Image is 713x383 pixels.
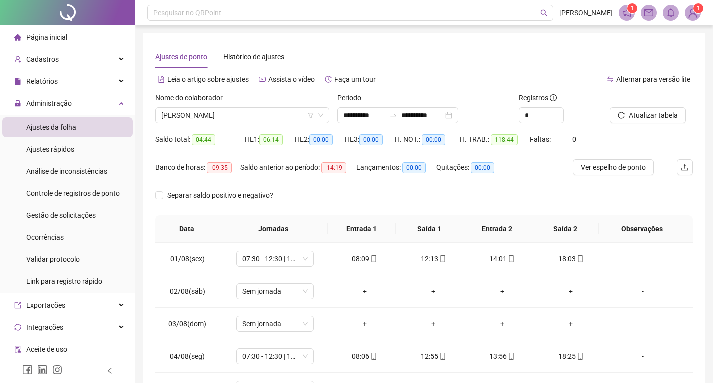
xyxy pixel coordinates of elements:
div: 18:03 [545,253,598,264]
span: notification [622,8,631,17]
span: audit [14,346,21,353]
span: Controle de registros de ponto [26,189,120,197]
span: Registros [519,92,557,103]
span: mobile [507,255,515,262]
iframe: Intercom live chat [679,349,703,373]
span: lock [14,100,21,107]
span: 1 [697,5,700,12]
div: HE 3: [345,134,395,145]
span: 02/08(sáb) [170,287,205,295]
th: Observações [599,215,685,243]
div: - [613,318,672,329]
span: Ajustes da folha [26,123,76,131]
div: + [476,286,529,297]
div: HE 2: [295,134,345,145]
span: mobile [438,353,446,360]
span: linkedin [37,365,47,375]
div: 08:09 [338,253,391,264]
span: Análise de inconsistências [26,167,107,175]
span: Validar protocolo [26,255,80,263]
span: 07:30 - 12:30 | 13:30 - 17:30 [242,349,308,364]
span: mobile [438,255,446,262]
span: mail [644,8,653,17]
label: Período [337,92,368,103]
span: facebook [22,365,32,375]
div: H. TRAB.: [460,134,530,145]
span: Sem jornada [242,284,308,299]
div: Quitações: [436,162,506,173]
img: 77546 [685,5,700,20]
span: file [14,78,21,85]
div: Saldo anterior ao período: [240,162,356,173]
span: mobile [369,255,377,262]
div: - [613,351,672,362]
span: bell [666,8,675,17]
span: Assista o vídeo [268,75,315,83]
span: 00:00 [422,134,445,145]
span: Ver espelho de ponto [581,162,646,173]
span: Gestão de solicitações [26,211,96,219]
div: + [338,318,391,329]
div: + [476,318,529,329]
span: -09:35 [207,162,232,173]
span: Sem jornada [242,316,308,331]
span: search [540,9,548,17]
button: Ver espelho de ponto [573,159,654,175]
div: Saldo total: [155,134,245,145]
span: Ajustes de ponto [155,53,207,61]
span: mobile [576,353,584,360]
span: 00:00 [471,162,494,173]
span: reload [618,112,625,119]
span: 118:44 [491,134,518,145]
span: Ajustes rápidos [26,145,74,153]
span: to [389,111,397,119]
div: 08:06 [338,351,391,362]
span: youtube [259,76,266,83]
span: Administração [26,99,72,107]
span: history [325,76,332,83]
sup: Atualize o seu contato no menu Meus Dados [693,3,703,13]
span: Leia o artigo sobre ajustes [167,75,249,83]
th: Data [155,215,218,243]
span: file-text [158,76,165,83]
label: Nome do colaborador [155,92,229,103]
span: Cadastros [26,55,59,63]
span: 04/08(seg) [170,352,205,360]
div: - [613,286,672,297]
div: - [613,253,672,264]
span: Observações [607,223,677,234]
span: 00:00 [402,162,426,173]
span: swap [607,76,614,83]
span: 07:30 - 12:30 | 13:30 - 16:30 [242,251,308,266]
span: Faltas: [530,135,552,143]
span: Integrações [26,323,63,331]
span: swap-right [389,111,397,119]
span: Aceite de uso [26,345,67,353]
span: Página inicial [26,33,67,41]
span: down [318,112,324,118]
sup: 1 [627,3,637,13]
span: 06:14 [259,134,283,145]
span: export [14,302,21,309]
span: -14:19 [321,162,346,173]
div: 12:13 [407,253,460,264]
span: ROBERT MARTINS NASCIMENTO [161,108,323,123]
th: Saída 1 [396,215,464,243]
div: Lançamentos: [356,162,436,173]
div: + [407,286,460,297]
span: Atualizar tabela [629,110,678,121]
span: mobile [576,255,584,262]
span: 00:00 [359,134,383,145]
span: mobile [369,353,377,360]
div: Banco de horas: [155,162,240,173]
span: Link para registro rápido [26,277,102,285]
div: H. NOT.: [395,134,460,145]
button: Atualizar tabela [610,107,686,123]
span: Relatórios [26,77,58,85]
span: user-add [14,56,21,63]
span: info-circle [550,94,557,101]
div: HE 1: [245,134,295,145]
span: Alternar para versão lite [616,75,690,83]
div: 12:55 [407,351,460,362]
div: + [545,318,598,329]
